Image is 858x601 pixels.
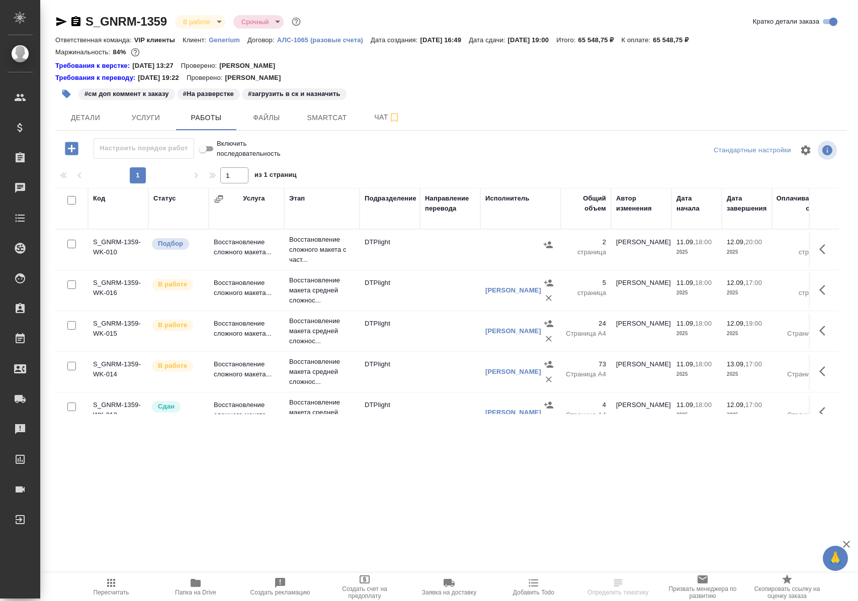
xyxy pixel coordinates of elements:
[151,237,204,251] div: Можно подбирать исполнителей
[70,16,82,28] button: Скопировать ссылку
[566,369,606,379] p: Страница А4
[209,395,284,430] td: Восстановление сложного макета...
[827,548,844,569] span: 🙏
[289,193,305,204] div: Этап
[485,409,541,416] a: [PERSON_NAME]
[745,279,762,286] p: 17:00
[303,112,351,124] span: Smartcat
[611,395,671,430] td: [PERSON_NAME]
[84,89,169,99] p: #см доп коммент к заказу
[676,193,717,214] div: Дата начала
[181,61,220,71] p: Проверено:
[209,354,284,389] td: Восстановление сложного макета...
[676,247,717,257] p: 2025
[88,395,148,430] td: S_GNRM-1359-WK-013
[122,112,170,124] span: Услуги
[209,273,284,308] td: Восстановление сложного макета...
[365,193,416,204] div: Подразделение
[695,360,712,368] p: 18:00
[727,360,745,368] p: 13.09,
[388,112,400,124] svg: Подписаться
[676,320,695,327] p: 11.09,
[214,194,224,204] button: Сгруппировать
[158,402,175,412] p: Сдан
[209,232,284,267] td: Восстановление сложного макета...
[541,290,556,306] button: Удалить
[578,36,622,44] p: 65 548,75 ₽
[566,410,606,420] p: Страница А4
[151,319,204,332] div: Исполнитель выполняет работу
[55,61,132,71] div: Нажми, чтобы открыть папку с инструкцией
[695,279,712,286] p: 18:00
[138,73,187,83] p: [DATE] 19:22
[541,237,556,252] button: Назначить
[88,354,148,389] td: S_GNRM-1359-WK-014
[158,239,183,249] p: Подбор
[151,359,204,373] div: Исполнитель выполняет работу
[420,36,469,44] p: [DATE] 16:49
[485,193,530,204] div: Исполнитель
[55,61,132,71] a: Требования к верстке:
[55,73,138,83] a: Требования к переводу:
[541,357,556,372] button: Назначить
[777,247,827,257] p: страница
[469,36,507,44] p: Дата сдачи:
[541,397,556,413] button: Назначить
[151,278,204,291] div: Исполнитель выполняет работу
[745,360,762,368] p: 17:00
[55,83,77,105] button: Добавить тэг
[219,61,283,71] p: [PERSON_NAME]
[727,410,767,420] p: 2025
[777,400,827,410] p: 4
[183,89,234,99] p: #На разверстке
[676,360,695,368] p: 11.09,
[541,331,556,346] button: Удалить
[187,73,225,83] p: Проверено:
[217,139,308,159] span: Включить последовательность
[289,235,355,265] p: Восстановление сложного макета с част...
[363,111,411,124] span: Чат
[360,273,420,308] td: DTPlight
[566,400,606,410] p: 4
[777,278,827,288] p: 5
[254,169,297,183] span: из 1 страниц
[794,138,818,162] span: Настроить таблицу
[813,359,837,383] button: Здесь прячутся важные кнопки
[813,237,837,261] button: Здесь прячутся важные кнопки
[777,369,827,379] p: Страница А4
[360,395,420,430] td: DTPlight
[485,368,541,375] a: [PERSON_NAME]
[153,193,176,204] div: Статус
[176,89,241,97] span: На разверстке
[183,36,209,44] p: Клиент:
[676,401,695,409] p: 11.09,
[247,36,277,44] p: Договор:
[818,141,839,160] span: Посмотреть информацию
[676,329,717,339] p: 2025
[823,546,848,571] button: 🙏
[360,232,420,267] td: DTPlight
[611,232,671,267] td: [PERSON_NAME]
[745,320,762,327] p: 19:00
[566,288,606,298] p: страница
[541,413,556,428] button: Удалить
[777,410,827,420] p: Страница А4
[209,35,247,44] a: Generium
[129,46,142,59] button: 8682.63 RUB;
[209,314,284,349] td: Восстановление сложного макета...
[745,401,762,409] p: 17:00
[556,36,578,44] p: Итого:
[753,17,819,27] span: Кратко детали заказа
[289,316,355,346] p: Восстановление макета средней сложнос...
[55,48,113,56] p: Маржинальность:
[180,18,213,26] button: В работе
[727,193,767,214] div: Дата завершения
[566,319,606,329] p: 24
[611,314,671,349] td: [PERSON_NAME]
[134,36,183,44] p: VIP клиенты
[676,288,717,298] p: 2025
[371,36,420,44] p: Дата создания:
[676,238,695,246] p: 11.09,
[132,61,181,71] p: [DATE] 13:27
[225,73,288,83] p: [PERSON_NAME]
